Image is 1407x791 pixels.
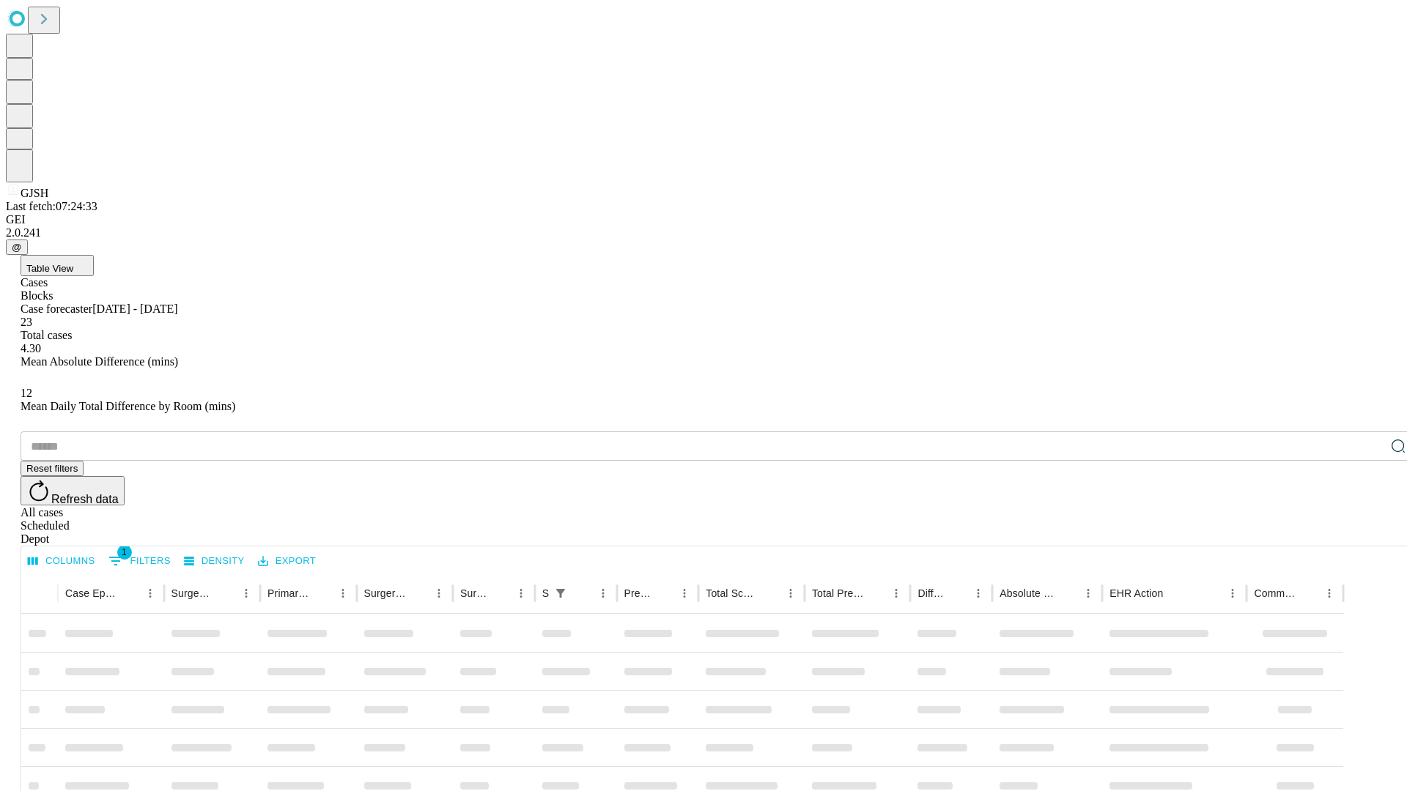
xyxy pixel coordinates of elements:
button: Density [180,550,248,573]
span: Mean Absolute Difference (mins) [21,355,178,368]
button: @ [6,239,28,255]
button: Menu [674,583,695,604]
button: Show filters [550,583,571,604]
button: Sort [312,583,333,604]
button: Sort [119,583,140,604]
button: Sort [215,583,236,604]
span: 23 [21,316,32,328]
div: Difference [917,587,946,599]
span: Mean Daily Total Difference by Room (mins) [21,400,235,412]
span: Total cases [21,329,72,341]
div: Total Scheduled Duration [706,587,758,599]
button: Refresh data [21,476,125,505]
span: @ [12,242,22,253]
div: Surgery Date [460,587,489,599]
button: Sort [654,583,674,604]
button: Select columns [24,550,99,573]
div: Surgeon Name [171,587,214,599]
button: Reset filters [21,461,84,476]
div: Primary Service [267,587,310,599]
span: Table View [26,263,73,274]
button: Sort [490,583,511,604]
button: Table View [21,255,94,276]
button: Menu [968,583,989,604]
span: Refresh data [51,493,119,505]
button: Menu [780,583,801,604]
span: GJSH [21,187,48,199]
div: GEI [6,213,1401,226]
button: Sort [865,583,886,604]
div: Scheduled In Room Duration [542,587,549,599]
button: Show filters [105,549,174,573]
button: Menu [1078,583,1098,604]
button: Menu [429,583,449,604]
div: Surgery Name [364,587,407,599]
button: Sort [760,583,780,604]
button: Sort [1164,583,1185,604]
button: Menu [1222,583,1243,604]
button: Menu [236,583,256,604]
span: 12 [21,387,32,399]
button: Sort [1299,583,1319,604]
span: Reset filters [26,463,78,474]
button: Export [254,550,320,573]
span: [DATE] - [DATE] [92,302,177,315]
button: Menu [511,583,531,604]
div: Comments [1254,587,1296,599]
div: Predicted In Room Duration [624,587,653,599]
button: Menu [333,583,353,604]
button: Sort [408,583,429,604]
button: Menu [593,583,613,604]
button: Sort [948,583,968,604]
div: EHR Action [1109,587,1163,599]
div: Total Predicted Duration [812,587,865,599]
button: Menu [1319,583,1340,604]
button: Sort [1057,583,1078,604]
span: 4.30 [21,342,41,354]
div: Absolute Difference [1000,587,1056,599]
button: Sort [572,583,593,604]
button: Menu [886,583,906,604]
span: Case forecaster [21,302,92,315]
div: 2.0.241 [6,226,1401,239]
span: Last fetch: 07:24:33 [6,200,97,212]
div: Case Epic Id [65,587,118,599]
span: 1 [117,545,132,560]
button: Menu [140,583,160,604]
div: 1 active filter [550,583,571,604]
